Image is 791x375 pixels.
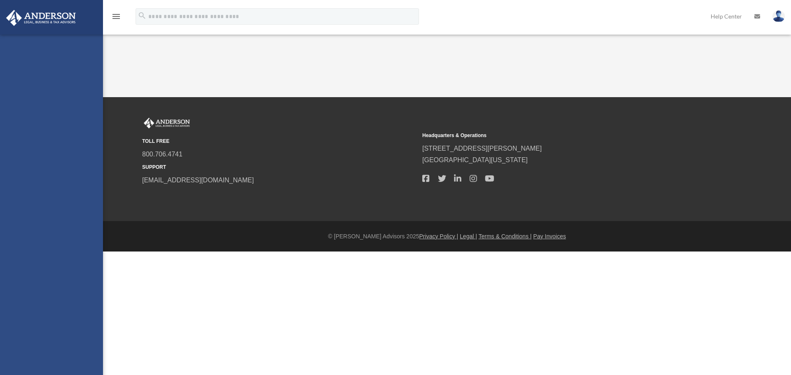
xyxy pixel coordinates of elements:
img: Anderson Advisors Platinum Portal [142,118,192,128]
small: Headquarters & Operations [422,131,697,140]
i: menu [111,12,121,21]
img: User Pic [772,10,785,22]
a: Legal | [460,233,477,240]
a: [EMAIL_ADDRESS][DOMAIN_NAME] [142,177,254,184]
a: Terms & Conditions | [479,233,532,240]
div: © [PERSON_NAME] Advisors 2025 [103,231,791,242]
small: TOLL FREE [142,137,417,146]
a: 800.706.4741 [142,151,183,158]
a: menu [111,14,121,21]
img: Anderson Advisors Platinum Portal [4,10,78,26]
i: search [138,11,147,20]
a: Pay Invoices [533,233,566,240]
small: SUPPORT [142,163,417,172]
a: Privacy Policy | [419,233,459,240]
a: [GEOGRAPHIC_DATA][US_STATE] [422,156,528,163]
a: [STREET_ADDRESS][PERSON_NAME] [422,145,542,152]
